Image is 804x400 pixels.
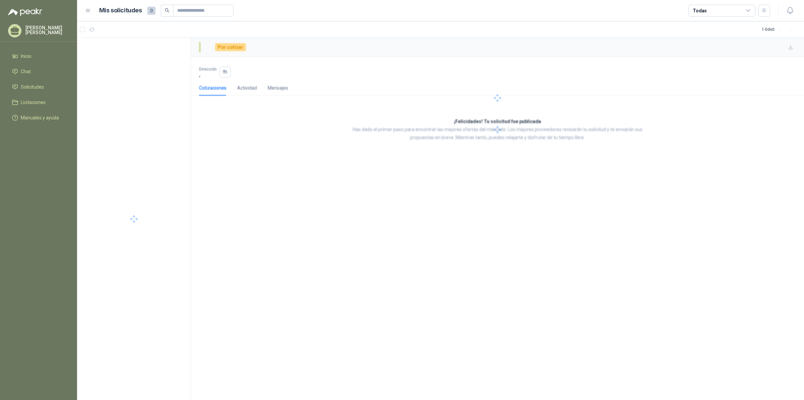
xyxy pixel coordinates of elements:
h1: Mis solicitudes [99,6,142,15]
p: [PERSON_NAME] [PERSON_NAME] [25,25,69,35]
span: Inicio [21,53,31,60]
a: Solicitudes [8,81,69,93]
span: Licitaciones [21,99,46,106]
div: Todas [693,7,707,14]
span: 0 [147,7,155,15]
a: Inicio [8,50,69,63]
a: Chat [8,65,69,78]
a: Licitaciones [8,96,69,109]
span: Manuales y ayuda [21,114,59,121]
span: Solicitudes [21,83,44,91]
span: search [165,8,170,13]
img: Logo peakr [8,8,42,16]
div: 1 - 0 de 0 [762,24,796,35]
span: Chat [21,68,31,75]
a: Manuales y ayuda [8,111,69,124]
